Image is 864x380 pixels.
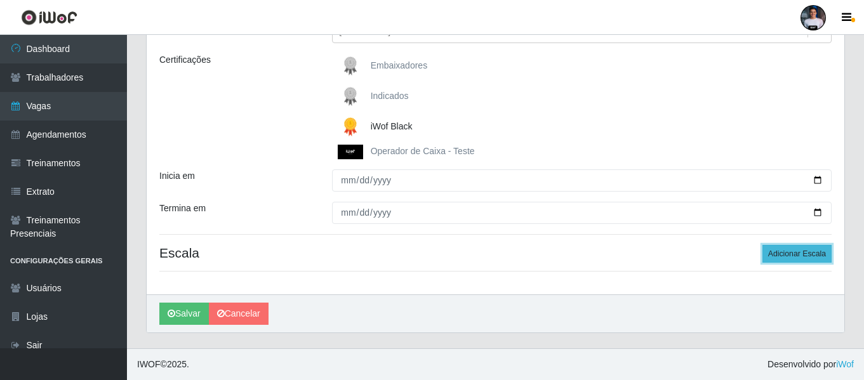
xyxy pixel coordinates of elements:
[762,245,832,263] button: Adicionar Escala
[338,84,368,109] img: Indicados
[332,202,832,224] input: 00/00/0000
[21,10,77,25] img: CoreUI Logo
[338,53,368,79] img: Embaixadores
[209,303,269,325] a: Cancelar
[836,359,854,369] a: iWof
[137,359,161,369] span: IWOF
[371,60,428,70] span: Embaixadores
[159,245,832,261] h4: Escala
[332,169,832,192] input: 00/00/0000
[371,121,413,131] span: iWof Black
[371,146,475,156] span: Operador de Caixa - Teste
[338,145,368,159] img: Operador de Caixa - Teste
[338,114,368,140] img: iWof Black
[371,91,409,101] span: Indicados
[159,303,209,325] button: Salvar
[159,169,195,183] label: Inicia em
[159,202,206,215] label: Termina em
[159,53,211,67] label: Certificações
[137,358,189,371] span: © 2025 .
[768,358,854,371] span: Desenvolvido por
